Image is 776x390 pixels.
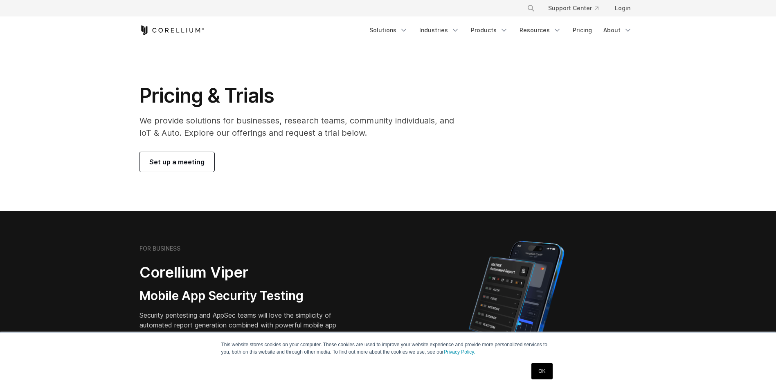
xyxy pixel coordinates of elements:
a: Corellium Home [139,25,205,35]
a: Login [608,1,637,16]
span: Set up a meeting [149,157,205,167]
h1: Pricing & Trials [139,83,466,108]
a: Set up a meeting [139,152,214,172]
a: Industries [414,23,464,38]
div: Navigation Menu [364,23,637,38]
a: Privacy Policy. [444,349,475,355]
h6: FOR BUSINESS [139,245,180,252]
h2: Corellium Viper [139,263,349,282]
p: Security pentesting and AppSec teams will love the simplicity of automated report generation comb... [139,310,349,340]
div: Navigation Menu [517,1,637,16]
a: Resources [515,23,566,38]
p: We provide solutions for businesses, research teams, community individuals, and IoT & Auto. Explo... [139,114,466,139]
a: OK [531,363,552,379]
img: Corellium MATRIX automated report on iPhone showing app vulnerability test results across securit... [455,237,578,380]
button: Search [524,1,538,16]
a: Pricing [568,23,597,38]
a: Solutions [364,23,413,38]
p: This website stores cookies on your computer. These cookies are used to improve your website expe... [221,341,555,356]
a: About [598,23,637,38]
a: Support Center [542,1,605,16]
a: Products [466,23,513,38]
h3: Mobile App Security Testing [139,288,349,304]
